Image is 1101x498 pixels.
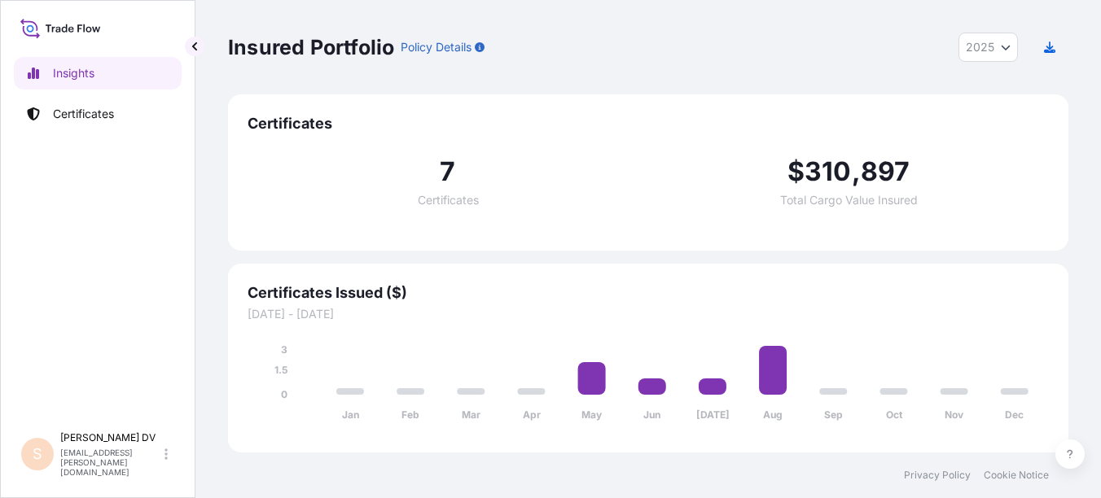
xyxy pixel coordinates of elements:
tspan: Feb [401,408,419,421]
tspan: Apr [523,408,541,421]
p: Certificates [53,106,114,122]
span: 897 [861,159,910,185]
tspan: Mar [462,408,480,421]
tspan: Aug [763,408,783,421]
tspan: 3 [281,343,287,356]
tspan: 1.5 [274,364,287,376]
a: Cookie Notice [984,469,1049,482]
tspan: [DATE] [696,408,730,421]
a: Certificates [14,98,182,130]
span: 2025 [966,39,994,55]
span: $ [787,159,805,185]
tspan: Dec [1005,408,1024,421]
a: Privacy Policy [904,469,971,482]
p: Insights [53,65,94,81]
span: Total Cargo Value Insured [780,194,918,206]
a: Insights [14,57,182,90]
span: 7 [440,159,455,185]
p: Insured Portfolio [228,34,394,60]
tspan: May [581,408,603,421]
span: , [852,159,861,185]
button: Year Selector [958,33,1018,62]
p: Policy Details [401,39,472,55]
tspan: Jan [342,408,359,421]
p: [PERSON_NAME] DV [60,431,161,444]
tspan: Jun [643,408,660,421]
span: 310 [805,159,852,185]
span: S [33,446,42,462]
tspan: Oct [886,408,903,421]
span: Certificates [248,114,1049,133]
tspan: 0 [281,388,287,400]
span: Certificates Issued ($) [248,283,1049,303]
tspan: Nov [945,408,964,421]
tspan: Sep [824,408,843,421]
p: [EMAIL_ADDRESS][PERSON_NAME][DOMAIN_NAME] [60,448,161,477]
span: Certificates [418,194,479,206]
span: [DATE] - [DATE] [248,306,1049,322]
